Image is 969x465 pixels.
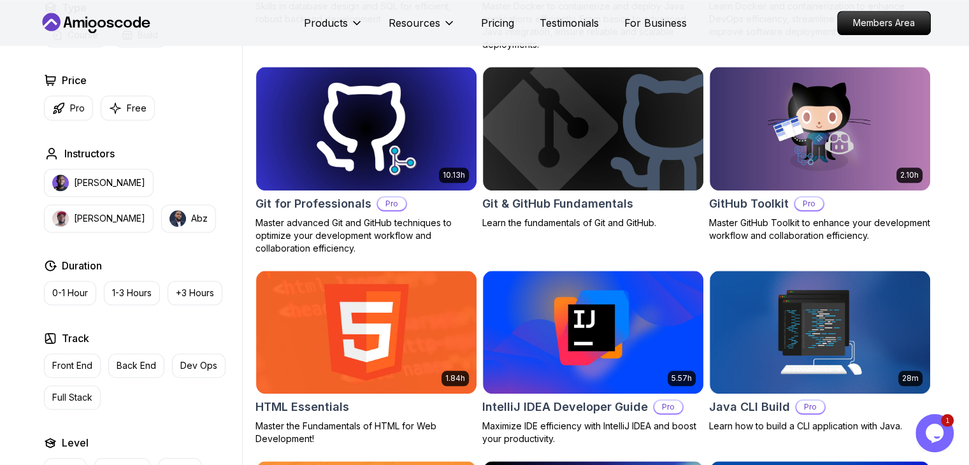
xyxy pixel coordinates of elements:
p: 10.13h [443,170,465,180]
button: instructor img[PERSON_NAME] [44,204,154,232]
p: 2.10h [900,170,919,180]
iframe: chat widget [915,414,956,452]
h2: Instructors [64,146,115,161]
a: IntelliJ IDEA Developer Guide card5.57hIntelliJ IDEA Developer GuideProMaximize IDE efficiency wi... [482,270,704,446]
h2: Price [62,73,87,88]
p: 5.57h [671,373,692,383]
a: Testimonials [540,15,599,31]
h2: IntelliJ IDEA Developer Guide [482,398,648,416]
button: +3 Hours [168,281,222,305]
p: Maximize IDE efficiency with IntelliJ IDEA and boost your productivity. [482,420,704,445]
img: Git for Professionals card [256,67,477,190]
p: Master the Fundamentals of HTML for Web Development! [255,420,477,445]
p: Free [127,102,147,115]
p: Master GitHub Toolkit to enhance your development workflow and collaboration efficiency. [709,217,931,242]
button: Resources [389,15,456,41]
p: [PERSON_NAME] [74,176,145,189]
button: 1-3 Hours [104,281,160,305]
h2: GitHub Toolkit [709,195,789,213]
p: Pro [795,197,823,210]
a: For Business [624,15,687,31]
p: Front End [52,359,92,372]
p: Master advanced Git and GitHub techniques to optimize your development workflow and collaboration... [255,217,477,255]
p: Products [304,15,348,31]
img: instructor img [52,210,69,227]
h2: Git for Professionals [255,195,371,213]
p: Back End [117,359,156,372]
p: [PERSON_NAME] [74,212,145,225]
a: Git & GitHub Fundamentals cardGit & GitHub FundamentalsLearn the fundamentals of Git and GitHub. [482,66,704,229]
img: instructor img [169,210,186,227]
button: Full Stack [44,385,101,410]
button: Pro [44,96,93,120]
p: Pro [796,401,824,413]
button: 0-1 Hour [44,281,96,305]
p: Pro [70,102,85,115]
img: instructor img [52,175,69,191]
img: GitHub Toolkit card [710,67,930,190]
p: Full Stack [52,391,92,404]
button: instructor imgAbz [161,204,216,232]
p: Learn the fundamentals of Git and GitHub. [482,217,704,229]
p: +3 Hours [176,287,214,299]
p: Pro [654,401,682,413]
p: 1.84h [445,373,465,383]
a: HTML Essentials card1.84hHTML EssentialsMaster the Fundamentals of HTML for Web Development! [255,270,477,446]
h2: Track [62,331,89,346]
img: IntelliJ IDEA Developer Guide card [483,271,703,394]
button: Back End [108,354,164,378]
h2: Java CLI Build [709,398,790,416]
h2: Level [62,435,89,450]
button: instructor img[PERSON_NAME] [44,169,154,197]
h2: HTML Essentials [255,398,349,416]
p: Dev Ops [180,359,217,372]
img: HTML Essentials card [256,271,477,394]
button: Free [101,96,155,120]
button: Dev Ops [172,354,226,378]
p: 1-3 Hours [112,287,152,299]
p: Members Area [838,11,930,34]
p: 28m [902,373,919,383]
img: Java CLI Build card [710,271,930,394]
a: Git for Professionals card10.13hGit for ProfessionalsProMaster advanced Git and GitHub techniques... [255,66,477,255]
p: Abz [191,212,208,225]
a: Members Area [837,11,931,35]
p: Pro [378,197,406,210]
h2: Git & GitHub Fundamentals [482,195,633,213]
a: Java CLI Build card28mJava CLI BuildProLearn how to build a CLI application with Java. [709,270,931,433]
p: 0-1 Hour [52,287,88,299]
p: Resources [389,15,440,31]
p: Learn how to build a CLI application with Java. [709,420,931,433]
button: Front End [44,354,101,378]
h2: Duration [62,258,102,273]
button: Products [304,15,363,41]
a: GitHub Toolkit card2.10hGitHub ToolkitProMaster GitHub Toolkit to enhance your development workfl... [709,66,931,242]
img: Git & GitHub Fundamentals card [483,67,703,190]
a: Pricing [481,15,514,31]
